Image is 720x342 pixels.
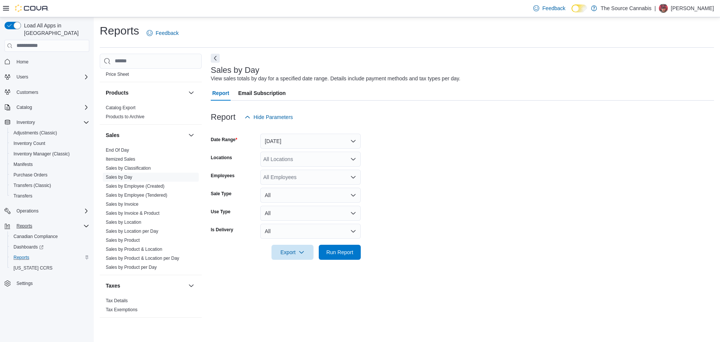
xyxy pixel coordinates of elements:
span: Dashboards [10,243,89,252]
button: Operations [13,206,42,215]
a: End Of Day [106,148,129,153]
span: Purchase Orders [10,170,89,179]
span: Inventory Count [13,140,45,146]
span: Catalog [13,103,89,112]
button: Taxes [106,282,185,289]
h3: Sales by Day [211,66,259,75]
button: Next [211,54,220,63]
span: Sales by Product & Location [106,246,162,252]
span: Reports [13,255,29,261]
button: Inventory Manager (Classic) [7,149,92,159]
span: Hide Parameters [253,113,293,121]
img: Cova [15,5,49,12]
a: [US_STATE] CCRS [10,264,55,273]
h3: Sales [106,131,120,139]
button: Reports [13,221,35,231]
span: Manifests [10,160,89,169]
a: Sales by Location [106,220,141,225]
span: Reports [13,221,89,231]
span: Load All Apps in [GEOGRAPHIC_DATA] [21,22,89,37]
a: Catalog Export [106,105,135,110]
span: Users [16,74,28,80]
span: [US_STATE] CCRS [13,265,52,271]
span: Products to Archive [106,114,144,120]
span: Inventory Count [10,139,89,148]
div: Pricing [100,70,202,82]
span: Manifests [13,161,33,167]
span: Export [276,245,309,260]
h3: Products [106,89,129,96]
span: Adjustments (Classic) [10,128,89,137]
button: Settings [1,278,92,289]
a: Reports [10,253,32,262]
span: Adjustments (Classic) [13,130,57,136]
button: Export [271,245,313,260]
h3: Taxes [106,282,120,289]
span: Sales by Location per Day [106,228,158,234]
button: Sales [187,131,196,140]
label: Employees [211,173,234,179]
span: Washington CCRS [10,264,89,273]
button: Catalog [13,103,35,112]
button: Inventory [1,117,92,128]
button: Products [106,89,185,96]
a: Customers [13,88,41,97]
a: Feedback [530,1,568,16]
span: Transfers [10,191,89,200]
span: Customers [13,87,89,97]
span: Operations [13,206,89,215]
span: Sales by Employee (Tendered) [106,192,167,198]
button: Operations [1,206,92,216]
span: Report [212,86,229,101]
button: [US_STATE] CCRS [7,263,92,273]
div: Products [100,103,202,124]
button: Taxes [187,281,196,290]
span: Reports [16,223,32,229]
span: Feedback [156,29,178,37]
button: All [260,188,361,203]
span: Run Report [326,249,353,256]
span: Canadian Compliance [13,234,58,240]
span: Home [16,59,28,65]
a: Sales by Classification [106,166,151,171]
button: Transfers [7,191,92,201]
div: View sales totals by day for a specified date range. Details include payment methods and tax type... [211,75,460,83]
span: Sales by Employee (Created) [106,183,165,189]
a: Sales by Day [106,175,132,180]
button: Reports [7,252,92,263]
a: Transfers (Classic) [10,181,54,190]
a: Feedback [144,26,181,41]
button: Users [13,72,31,81]
a: Manifests [10,160,36,169]
span: Tax Exemptions [106,307,138,313]
a: Inventory Count [10,139,48,148]
button: Reports [1,221,92,231]
a: Sales by Invoice [106,202,138,207]
a: Price Sheet [106,72,129,77]
span: Inventory [16,119,35,125]
a: Dashboards [7,242,92,252]
span: Catalog Export [106,105,135,111]
span: Canadian Compliance [10,232,89,241]
a: Adjustments (Classic) [10,128,60,137]
a: Home [13,57,31,66]
button: Manifests [7,159,92,170]
span: Feedback [542,5,565,12]
button: Open list of options [350,156,356,162]
div: Taxes [100,296,202,317]
span: Purchase Orders [13,172,48,178]
span: Transfers [13,193,32,199]
span: Catalog [16,104,32,110]
button: Open list of options [350,174,356,180]
a: Sales by Invoice & Product [106,211,159,216]
a: Itemized Sales [106,157,135,162]
label: Is Delivery [211,227,233,233]
button: Adjustments (Classic) [7,128,92,138]
a: Transfers [10,191,35,200]
button: Users [1,72,92,82]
